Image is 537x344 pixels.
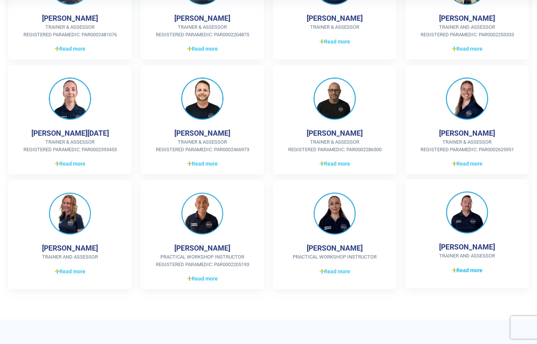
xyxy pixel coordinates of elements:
span: Trainer & Assessor Registered Paramedic: PAR0002204875 [153,23,252,38]
h4: [PERSON_NAME] [174,14,230,23]
a: Read more [285,267,384,276]
img: Mick Jones [314,77,356,120]
a: Read more [417,266,517,275]
a: Read more [20,44,120,53]
span: Read more [187,45,218,53]
h4: [PERSON_NAME] [307,244,363,253]
a: Read more [20,159,120,168]
img: Ashley Robinson [446,191,488,234]
span: Trainer & Assessor Registered Paramedic: PAR0002466973 [153,138,252,153]
h4: [PERSON_NAME] [439,14,495,23]
span: Trainer & Assessor Registered Paramedic: PAR0002625951 [417,138,517,153]
span: Read more [452,160,483,168]
span: Trainer & Assessor Registered Paramedic: PAR0002393453 [20,138,120,153]
span: Read more [452,45,483,53]
span: Trainer & Assessor [285,23,384,31]
a: Read more [153,159,252,168]
a: Read more [417,159,517,168]
span: Trainer and Assessor Registered Paramedic: PAR0002253333 [417,23,517,38]
img: Sophie Lucia Griffiths [49,77,91,120]
h4: [PERSON_NAME] [42,14,98,23]
a: Read more [285,159,384,168]
h4: [PERSON_NAME] [307,129,363,138]
a: Read more [20,267,120,276]
span: Trainer and Assessor [20,253,120,261]
span: Practical Workshop Instructor [285,253,384,261]
a: Read more [417,44,517,53]
span: Trainer & Assessor Registered Paramedic: PAR0002481076 [20,23,120,38]
a: Read more [153,44,252,53]
span: Trainer and Assessor [417,252,517,260]
span: Read more [187,160,218,168]
h4: [PERSON_NAME] [174,129,230,138]
h4: [PERSON_NAME] [439,243,495,251]
span: Practical Workshop Instructor Registered Paramedic: PAR0002205193 [153,253,252,268]
span: Read more [320,160,350,168]
h4: [PERSON_NAME] [174,244,230,253]
span: Read more [452,267,483,274]
img: Leonard Price [181,192,223,235]
a: Read more [153,274,252,283]
img: Jennifer Prendergast [446,77,488,120]
span: Trainer & Assessor Registered Paramedic: PAR0002286500 [285,138,384,153]
span: Read more [55,160,85,168]
img: Rachelle Elliott [314,192,356,235]
span: Read more [187,275,218,283]
img: Jolanta Kfoury [49,192,91,235]
span: Read more [55,268,85,276]
a: Read more [285,37,384,46]
h4: [PERSON_NAME] [307,14,363,23]
img: Nathan Seidel [181,77,223,120]
h4: [PERSON_NAME] [42,244,98,253]
h4: [PERSON_NAME][DATE] [31,129,109,138]
span: Read more [55,45,85,53]
span: Read more [320,38,350,46]
h4: [PERSON_NAME] [439,129,495,138]
span: Read more [320,268,350,276]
